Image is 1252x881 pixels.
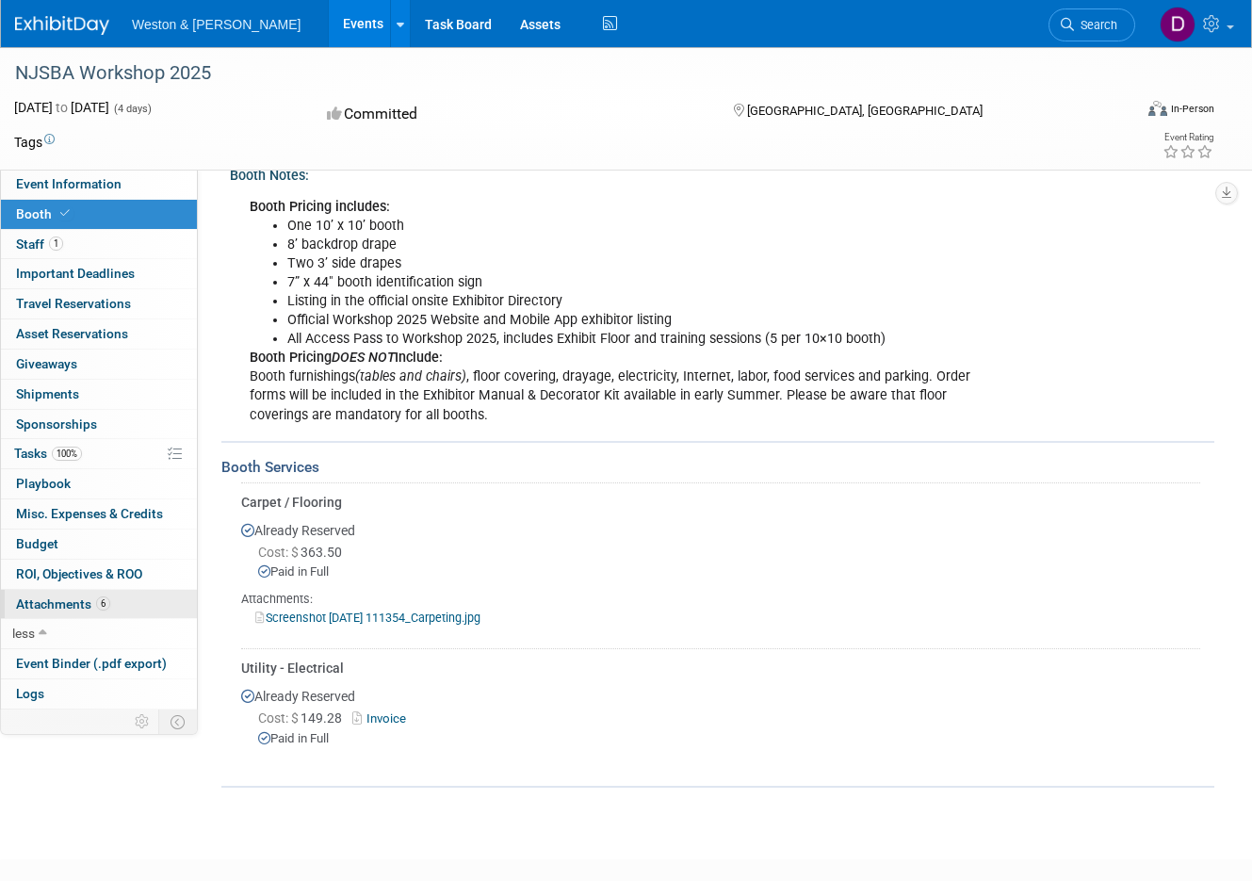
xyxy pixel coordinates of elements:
[16,356,77,371] span: Giveaways
[1,679,197,709] a: Logs
[258,563,1200,581] div: Paid in Full
[1,619,197,648] a: less
[1,230,197,259] a: Staff1
[241,493,1200,512] div: Carpet / Flooring
[16,416,97,432] span: Sponsorships
[258,545,301,560] span: Cost: $
[287,273,1009,292] li: 7” x 44″ booth identification sign
[16,326,128,341] span: Asset Reservations
[1148,101,1167,116] img: Format-Inperson.png
[258,710,350,726] span: 149.28
[16,566,142,581] span: ROI, Objectives & ROO
[112,103,152,115] span: (4 days)
[287,292,1009,311] li: Listing in the official onsite Exhibitor Directory
[255,611,480,625] a: Screenshot [DATE] 111354_Carpeting.jpg
[1074,18,1117,32] span: Search
[16,656,167,671] span: Event Binder (.pdf export)
[1,319,197,349] a: Asset Reservations
[16,476,71,491] span: Playbook
[221,457,1214,478] div: Booth Services
[332,350,395,366] i: DOES NOT
[1,649,197,678] a: Event Binder (.pdf export)
[1,200,197,229] a: Booth
[8,57,1112,90] div: NJSBA Workshop 2025
[287,254,1009,273] li: Two 3’ side drapes
[747,104,983,118] span: [GEOGRAPHIC_DATA], [GEOGRAPHIC_DATA]
[16,206,73,221] span: Booth
[241,512,1200,642] div: Already Reserved
[16,686,44,701] span: Logs
[287,330,1009,349] li: All Access Pass to Workshop 2025, includes Exhibit Floor and training sessions (5 per 10×10 booth)
[1170,102,1214,116] div: In-Person
[321,98,703,131] div: Committed
[258,710,301,726] span: Cost: $
[258,730,1200,748] div: Paid in Full
[14,446,82,461] span: Tasks
[60,208,70,219] i: Booth reservation complete
[49,237,63,251] span: 1
[16,237,63,252] span: Staff
[1,439,197,468] a: Tasks100%
[1,499,197,529] a: Misc. Expenses & Credits
[16,176,122,191] span: Event Information
[16,386,79,401] span: Shipments
[16,296,131,311] span: Travel Reservations
[1049,8,1135,41] a: Search
[16,266,135,281] span: Important Deadlines
[16,506,163,521] span: Misc. Expenses & Credits
[1163,133,1213,142] div: Event Rating
[52,447,82,461] span: 100%
[287,217,1009,236] li: One 10’ x 10’ booth
[1,380,197,409] a: Shipments
[96,596,110,611] span: 6
[1,170,197,199] a: Event Information
[352,711,414,726] a: Invoice
[1,590,197,619] a: Attachments6
[1160,7,1195,42] img: Daniel Herzog
[132,17,301,32] span: Weston & [PERSON_NAME]
[241,659,1200,677] div: Utility - Electrical
[241,677,1200,763] div: Already Reserved
[1,469,197,498] a: Playbook
[159,710,198,734] td: Toggle Event Tabs
[287,311,1009,330] li: Official Workshop 2025 Website and Mobile App exhibitor listing
[1038,98,1214,126] div: Event Format
[1,530,197,559] a: Budget
[14,133,55,152] td: Tags
[53,100,71,115] span: to
[126,710,159,734] td: Personalize Event Tab Strip
[1,350,197,379] a: Giveaways
[258,545,350,560] span: 363.50
[236,188,1020,434] div: Booth furnishings , floor covering, drayage, electricity, Internet, labor, food services and park...
[287,236,1009,254] li: 8’ backdrop drape
[14,100,109,115] span: [DATE] [DATE]
[250,350,443,366] b: Booth Pricing Include:
[1,289,197,318] a: Travel Reservations
[241,591,1200,608] div: Attachments:
[12,626,35,641] span: less
[15,16,109,35] img: ExhibitDay
[230,161,1214,185] div: Booth Notes:
[250,199,390,215] b: Booth Pricing includes:
[1,410,197,439] a: Sponsorships
[16,596,110,612] span: Attachments
[1,259,197,288] a: Important Deadlines
[355,368,466,384] i: (tables and chairs)
[1,560,197,589] a: ROI, Objectives & ROO
[16,536,58,551] span: Budget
